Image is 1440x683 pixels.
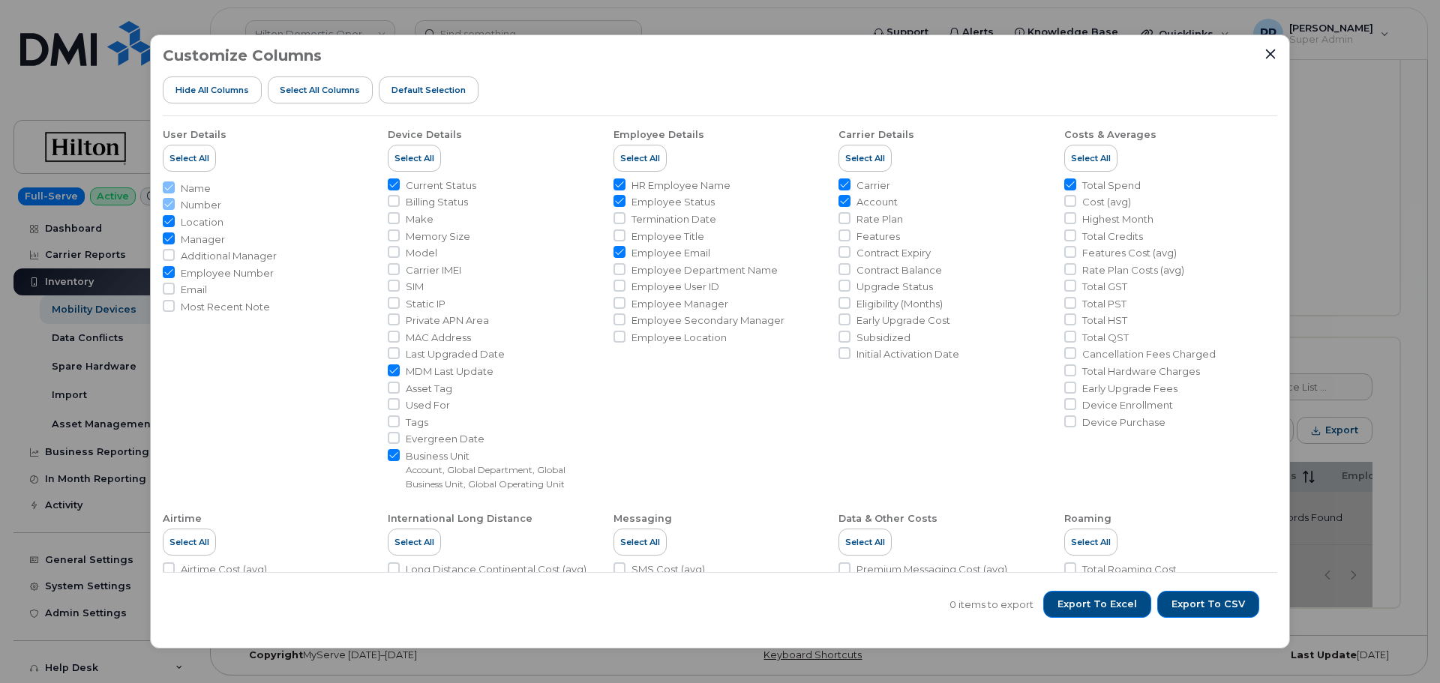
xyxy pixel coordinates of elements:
span: Rate Plan [856,212,903,226]
div: Airtime [163,512,202,526]
span: Employee Status [631,195,715,209]
div: Carrier Details [838,128,914,142]
span: Employee Email [631,246,710,260]
span: Most Recent Note [181,300,270,314]
span: Contract Expiry [856,246,931,260]
span: Export to Excel [1057,598,1137,611]
span: Memory Size [406,229,470,244]
span: Select All [620,536,660,548]
span: 0 items to export [949,598,1033,612]
span: Employee Title [631,229,704,244]
span: Last Upgraded Date [406,347,505,361]
span: Employee Manager [631,297,728,311]
button: Select All [838,529,892,556]
span: Total QST [1082,331,1129,345]
span: Hide All Columns [175,84,249,96]
span: Initial Activation Date [856,347,959,361]
span: Business Unit [406,449,601,463]
div: Employee Details [613,128,704,142]
span: Export to CSV [1171,598,1245,611]
span: Make [406,212,433,226]
button: Select All [388,145,441,172]
button: Export to CSV [1157,591,1259,618]
span: Subsidized [856,331,910,345]
span: Features [856,229,900,244]
span: SMS Cost (avg) [631,562,705,577]
span: Model [406,246,437,260]
span: Airtime Cost (avg) [181,562,267,577]
span: Select all Columns [280,84,360,96]
span: Static IP [406,297,445,311]
span: Carrier IMEI [406,263,461,277]
span: Total GST [1082,280,1127,294]
button: Select All [613,529,667,556]
span: Select All [394,152,434,164]
span: Highest Month [1082,212,1153,226]
span: Rate Plan Costs (avg) [1082,263,1184,277]
button: Select All [1064,529,1117,556]
span: Employee User ID [631,280,719,294]
span: Email [181,283,207,297]
span: Early Upgrade Fees [1082,382,1177,396]
span: Select All [845,152,885,164]
button: Close [1264,47,1277,61]
span: Number [181,198,221,212]
span: Device Enrollment [1082,398,1173,412]
span: Cancellation Fees Charged [1082,347,1216,361]
span: MAC Address [406,331,471,345]
span: Cost (avg) [1082,195,1131,209]
div: Data & Other Costs [838,512,937,526]
span: Features Cost (avg) [1082,246,1177,260]
span: Termination Date [631,212,716,226]
span: Carrier [856,178,890,193]
span: Used For [406,398,450,412]
button: Select All [838,145,892,172]
span: Total Credits [1082,229,1143,244]
div: Device Details [388,128,462,142]
span: Select All [620,152,660,164]
span: Total Spend [1082,178,1141,193]
h3: Customize Columns [163,47,322,64]
div: Messaging [613,512,672,526]
span: Employee Department Name [631,263,778,277]
span: Tags [406,415,428,430]
span: Contract Balance [856,263,942,277]
span: Early Upgrade Cost [856,313,950,328]
button: Export to Excel [1043,591,1151,618]
span: Manager [181,232,225,247]
button: Select All [613,145,667,172]
button: Select All [1064,145,1117,172]
span: Select All [169,536,209,548]
span: Employee Location [631,331,727,345]
span: Select All [845,536,885,548]
span: Total Hardware Charges [1082,364,1200,379]
span: Total PST [1082,297,1126,311]
span: Upgrade Status [856,280,933,294]
div: User Details [163,128,226,142]
span: HR Employee Name [631,178,730,193]
span: Name [181,181,211,196]
button: Select all Columns [268,76,373,103]
span: MDM Last Update [406,364,493,379]
span: Select All [1071,152,1111,164]
span: Employee Number [181,266,274,280]
span: Location [181,215,223,229]
button: Select All [388,529,441,556]
span: Device Purchase [1082,415,1165,430]
span: Select All [169,152,209,164]
span: Premium Messaging Cost (avg) [856,562,1007,577]
div: International Long Distance [388,512,532,526]
div: Costs & Averages [1064,128,1156,142]
span: Total Roaming Cost [1082,562,1177,577]
button: Hide All Columns [163,76,262,103]
button: Select All [163,529,216,556]
div: Roaming [1064,512,1111,526]
span: Evergreen Date [406,432,484,446]
button: Default Selection [379,76,478,103]
span: Employee Secondary Manager [631,313,784,328]
span: Eligibility (Months) [856,297,943,311]
span: Account [856,195,898,209]
span: Default Selection [391,84,466,96]
iframe: Messenger Launcher [1375,618,1429,672]
span: Select All [394,536,434,548]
